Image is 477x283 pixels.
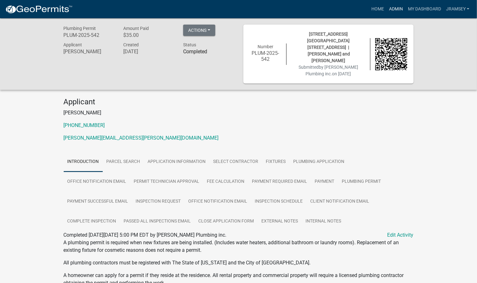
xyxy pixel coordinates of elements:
a: Close Application Form [195,211,258,232]
a: Inspection Request [132,192,185,212]
p: All plumbing contractors must be registered with The State of [US_STATE] and the City of [GEOGRAP... [64,259,414,267]
span: Completed [DATE][DATE] 5:00 PM EDT by [PERSON_NAME] Plumbing inc. [64,232,227,238]
a: Client Notification Email [307,192,373,212]
span: Status [183,42,196,47]
a: Passed All Inspections Email [120,211,195,232]
p: A plumbing permit is required when new fixtures are being installed. (Includes water heaters, add... [64,239,414,254]
a: Fixtures [262,152,290,172]
a: Plumbing Application [290,152,348,172]
a: Internal Notes [302,211,345,232]
a: Home [369,3,387,15]
img: QR code [375,38,407,70]
a: Edit Activity [387,231,414,239]
a: Introduction [64,152,103,172]
a: Office Notification Email [185,192,251,212]
p: [PERSON_NAME] [64,109,414,117]
span: [STREET_ADDRESS][GEOGRAPHIC_DATA][STREET_ADDRESS] | [PERSON_NAME] and [PERSON_NAME] [307,32,350,63]
a: Application Information [144,152,210,172]
a: Admin [387,3,405,15]
a: Payment [311,172,338,192]
span: Plumbing Permit [64,26,96,31]
span: Amount Paid [123,26,149,31]
a: Parcel search [103,152,144,172]
a: Payment Required Email [248,172,311,192]
button: Actions [183,25,215,36]
h6: [DATE] [123,49,174,55]
span: by [PERSON_NAME] Plumbing inc. [306,65,358,76]
a: Complete Inspection [64,211,120,232]
h4: Applicant [64,97,414,107]
a: [PERSON_NAME][EMAIL_ADDRESS][PERSON_NAME][DOMAIN_NAME] [64,135,219,141]
h6: PLUM-2025-542 [250,50,282,62]
h6: PLUM-2025-542 [64,32,114,38]
a: [PHONE_NUMBER] [64,122,105,128]
a: Permit Technician Approval [130,172,203,192]
a: Select contractor [210,152,262,172]
a: Plumbing Permit [338,172,385,192]
a: Inspection Schedule [251,192,307,212]
a: External Notes [258,211,302,232]
strong: Completed [183,49,207,55]
h6: [PERSON_NAME] [64,49,114,55]
a: Fee Calculation [203,172,248,192]
span: Applicant [64,42,82,47]
a: My Dashboard [405,3,444,15]
a: Office Notification Email [64,172,130,192]
h6: $35.00 [123,32,174,38]
a: Payment Successful Email [64,192,132,212]
span: Submitted on [DATE] [299,65,358,76]
span: Number [258,44,273,49]
a: jramsey [444,3,472,15]
span: Created [123,42,139,47]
